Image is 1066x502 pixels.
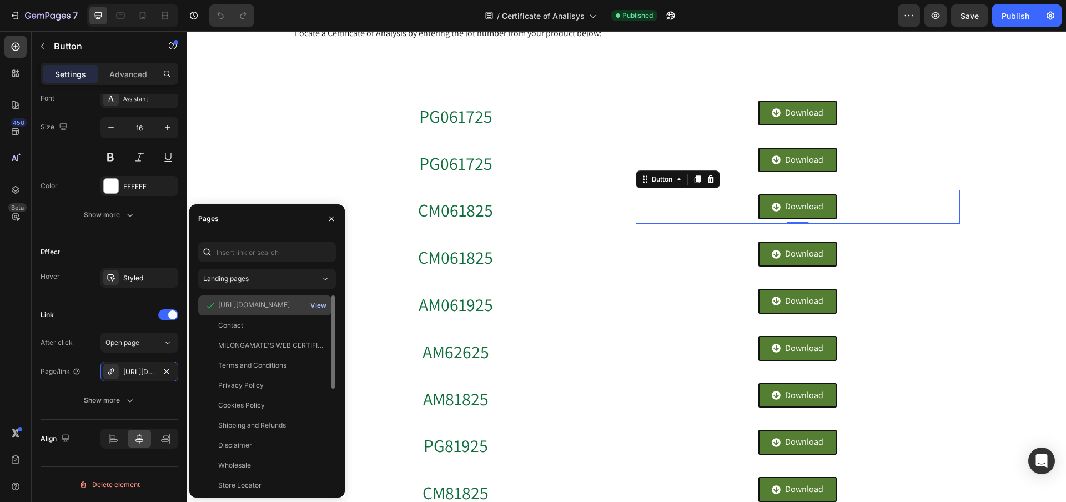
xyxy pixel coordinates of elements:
div: Align [41,431,72,446]
a: Download [571,69,650,94]
span: Landing pages [203,274,249,283]
a: Download [571,352,650,377]
div: Hover [41,272,60,282]
div: [URL][DOMAIN_NAME] [218,300,290,310]
span: Open page [105,338,139,347]
div: Download [598,450,636,466]
a: Download [571,446,650,471]
div: Contact [218,320,243,330]
div: Delete element [79,478,140,491]
div: Download [598,215,636,231]
span: / [497,10,500,22]
a: Download [571,117,650,142]
span: PG061725 [232,73,305,97]
div: Show more [84,395,135,406]
span: CM061825 [231,167,306,190]
div: Open Intercom Messenger [1028,448,1055,474]
button: View [310,298,327,313]
div: Privacy Policy [218,380,264,390]
div: MILONGAMATE'S WEB CERTIFICATE OF ANALYSIS [218,340,325,350]
a: Download [571,305,650,330]
div: Pages [198,214,219,224]
div: Terms and Conditions [218,360,286,370]
div: After click [41,338,73,348]
div: Page/link [41,367,81,376]
button: Save [951,4,988,27]
div: Beta [8,203,27,212]
p: 7 [73,9,78,22]
div: Show more [84,209,135,220]
span: AM061925 [232,262,306,285]
p: Button [54,39,148,53]
p: Advanced [109,68,147,80]
a: Download [571,399,650,424]
span: AM62625 [235,309,302,332]
div: Color [41,181,58,191]
button: 7 [4,4,83,27]
span: AM81825 [236,356,301,379]
a: Download [571,163,650,188]
div: 450 [11,118,27,127]
div: Download [598,121,636,137]
button: Delete element [41,476,178,494]
div: Shipping and Refunds [218,420,286,430]
div: FFFFFF [123,182,175,192]
div: Download [598,262,636,278]
div: Styled [123,273,175,283]
span: CM81825 [235,450,301,473]
div: Publish [1002,10,1029,22]
div: [URL][DOMAIN_NAME] [123,367,155,377]
div: Undo/Redo [209,4,254,27]
div: Store Locator [218,480,262,490]
span: PG81925 [237,403,301,426]
div: View [310,300,326,310]
button: Open page [100,333,178,353]
div: Download [598,357,636,373]
div: Button [462,143,487,153]
span: CM061825 [231,214,306,238]
div: Download [598,74,636,90]
button: Show more [41,205,178,225]
p: Settings [55,68,86,80]
div: Link [41,310,54,320]
iframe: Design area [187,31,1066,502]
div: Download [598,309,636,325]
div: Download [598,168,636,184]
button: Publish [992,4,1039,27]
div: Cookies Policy [218,400,265,410]
a: Download [571,258,650,283]
span: Save [961,11,979,21]
span: PG061725 [232,121,305,144]
div: Effect [41,247,60,257]
div: Font [41,93,54,103]
div: Disclaimer [218,440,252,450]
button: Landing pages [198,269,336,289]
a: Download [571,210,650,235]
div: Size [41,120,70,135]
span: Certificate of Analisys [502,10,585,22]
div: Download [598,403,636,419]
div: Wholesale [218,460,251,470]
input: Insert link or search [198,242,336,262]
button: Show more [41,390,178,410]
span: Published [622,11,653,21]
div: Assistant [123,94,175,104]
